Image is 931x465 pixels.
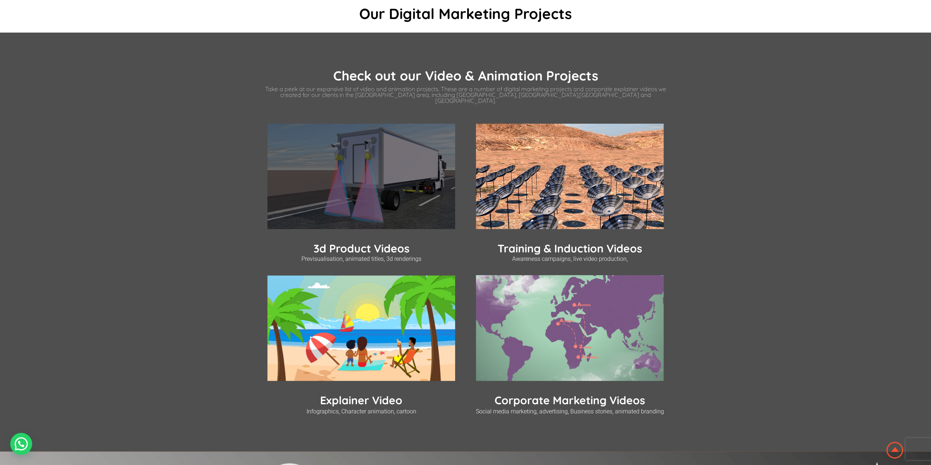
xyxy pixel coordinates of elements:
[257,86,674,104] p: Take a peek at our expansive list of video and animation projects. These are a number of digital ...
[885,440,905,460] img: Animation Studio South Africa
[267,124,455,229] img: 3d visualisation video of pavement management system
[466,255,674,262] p: Awareness campaigns, live video production,
[257,408,466,415] p: Infographics, Character animation, cartoon
[476,124,664,229] img: satellites 3d animation simulation
[257,255,466,262] p: Previsualisation, animated titles, 3d renderings
[495,393,645,407] a: Corporate Marketing Videos
[267,275,455,381] img: Vacation zone animated marketing video advert 2d cartoon Character
[498,241,642,255] a: Training & Induction Videos
[314,241,409,255] a: 3d Product Videos
[466,408,674,415] p: Social media marketing, advertising, Business stories, animated branding
[257,69,674,82] h2: Check out our Video & Animation Projects
[476,275,664,381] img: empty trips infographic origami style 2d animation
[320,393,402,407] a: Explainer Video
